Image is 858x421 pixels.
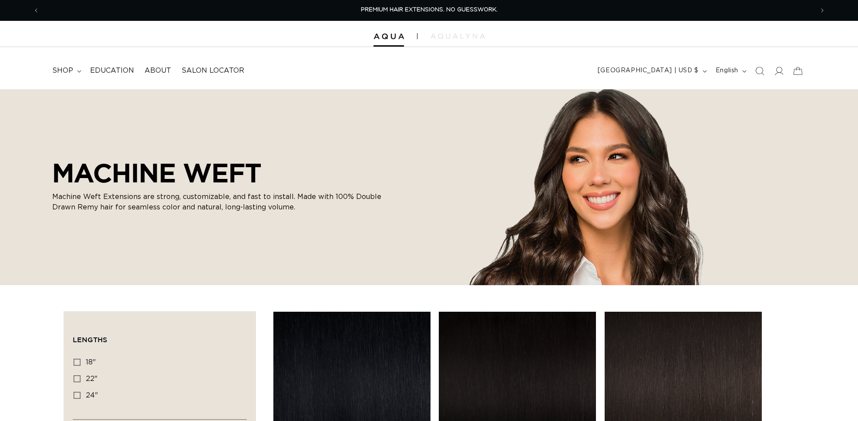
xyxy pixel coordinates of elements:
[52,158,383,188] h2: MACHINE WEFT
[52,192,383,212] p: Machine Weft Extensions are strong, customizable, and fast to install. Made with 100% Double Draw...
[73,320,247,352] summary: Lengths (0 selected)
[47,61,85,81] summary: shop
[750,61,769,81] summary: Search
[86,375,98,382] span: 22"
[598,66,699,75] span: [GEOGRAPHIC_DATA] | USD $
[176,61,249,81] a: Salon Locator
[139,61,176,81] a: About
[73,336,107,344] span: Lengths
[716,66,738,75] span: English
[86,392,98,399] span: 24"
[710,63,750,79] button: English
[85,61,139,81] a: Education
[182,66,244,75] span: Salon Locator
[90,66,134,75] span: Education
[592,63,710,79] button: [GEOGRAPHIC_DATA] | USD $
[431,34,485,39] img: aqualyna.com
[813,2,832,19] button: Next announcement
[145,66,171,75] span: About
[27,2,46,19] button: Previous announcement
[52,66,73,75] span: shop
[373,34,404,40] img: Aqua Hair Extensions
[86,359,96,366] span: 18"
[361,7,498,13] span: PREMIUM HAIR EXTENSIONS. NO GUESSWORK.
